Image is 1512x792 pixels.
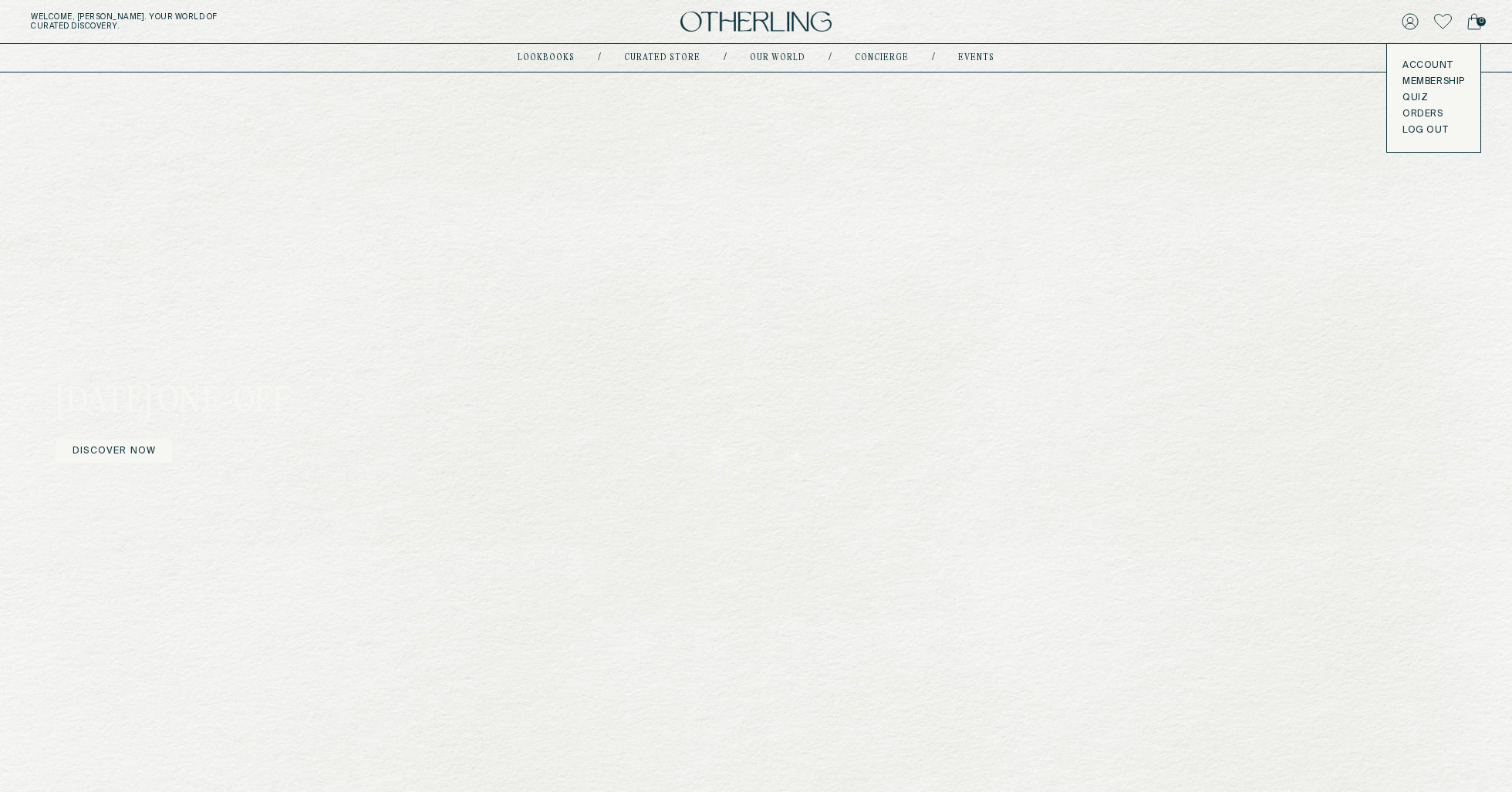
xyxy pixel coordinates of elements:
[598,52,601,64] div: /
[1402,124,1448,136] button: LOG OUT
[56,355,465,376] p: your new
[1467,11,1481,32] a: 0
[1402,108,1465,120] a: Orders
[855,54,909,62] a: concierge
[1477,17,1486,26] span: 0
[56,440,172,463] a: DISCOVER NOW
[829,52,832,64] div: /
[31,12,466,31] h5: Welcome, [PERSON_NAME] . Your world of curated discovery.
[680,12,832,32] img: logo
[56,383,465,423] h3: [DATE] One-off
[1402,76,1465,88] a: Membership
[932,52,935,64] div: /
[1402,59,1465,72] a: Account
[1402,92,1465,104] a: Quiz
[518,54,575,62] a: lookbooks
[958,54,994,62] a: events
[724,52,727,64] div: /
[624,54,700,62] a: Curated store
[750,54,805,62] a: Our world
